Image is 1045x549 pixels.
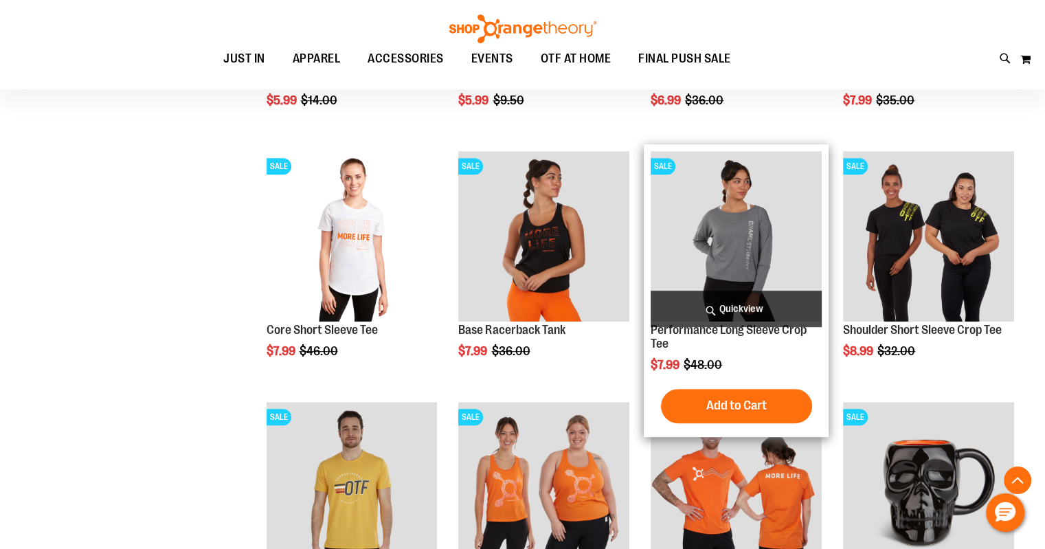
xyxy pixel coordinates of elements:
a: Product image for Shoulder Short Sleeve Crop TeeSALE [843,151,1014,324]
img: Product image for Core Short Sleeve Tee [267,151,438,322]
span: $32.00 [877,344,917,358]
span: $14.00 [301,93,339,107]
span: JUST IN [223,43,265,74]
span: $6.99 [651,93,683,107]
span: $5.99 [267,93,299,107]
span: $7.99 [843,93,874,107]
a: OTF AT HOME [527,43,625,75]
a: APPAREL [279,43,355,75]
span: Add to Cart [706,398,767,413]
button: Add to Cart [661,389,812,423]
span: SALE [651,158,675,175]
div: product [836,144,1021,394]
a: FINAL PUSH SALE [625,43,745,74]
a: Core Short Sleeve Tee [267,323,378,337]
a: Quickview [651,291,822,327]
span: SALE [458,158,483,175]
span: $36.00 [685,93,726,107]
span: SALE [267,158,291,175]
span: FINAL PUSH SALE [638,43,731,74]
span: SALE [843,409,868,425]
a: Product image for Base Racerback TankSALE [458,151,629,324]
span: $8.99 [843,344,875,358]
a: Performance Long Sleeve Crop Tee [651,323,807,350]
span: ACCESSORIES [368,43,444,74]
span: $46.00 [300,344,340,358]
span: $5.99 [458,93,491,107]
a: JUST IN [210,43,279,75]
span: $7.99 [267,344,297,358]
img: Shop Orangetheory [447,14,598,43]
span: $7.99 [651,358,682,372]
a: ACCESSORIES [354,43,458,75]
img: Product image for Performance Long Sleeve Crop Tee [651,151,822,322]
span: $35.00 [876,93,917,107]
a: Product image for Core Short Sleeve TeeSALE [267,151,438,324]
span: $36.00 [491,344,532,358]
span: OTF AT HOME [541,43,611,74]
a: Product image for Performance Long Sleeve Crop TeeSALE [651,151,822,324]
span: $48.00 [684,358,724,372]
div: product [260,144,445,394]
button: Back To Top [1004,467,1031,494]
a: Shoulder Short Sleeve Crop Tee [843,323,1002,337]
a: Base Racerback Tank [458,323,565,337]
div: product [644,144,829,437]
span: APPAREL [293,43,341,74]
span: $7.99 [458,344,489,358]
span: SALE [267,409,291,425]
img: Product image for Shoulder Short Sleeve Crop Tee [843,151,1014,322]
img: Product image for Base Racerback Tank [458,151,629,322]
span: $9.50 [493,93,526,107]
div: product [451,144,636,394]
a: EVENTS [458,43,527,75]
span: EVENTS [471,43,513,74]
span: SALE [458,409,483,425]
button: Hello, have a question? Let’s chat. [986,493,1024,532]
span: SALE [843,158,868,175]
